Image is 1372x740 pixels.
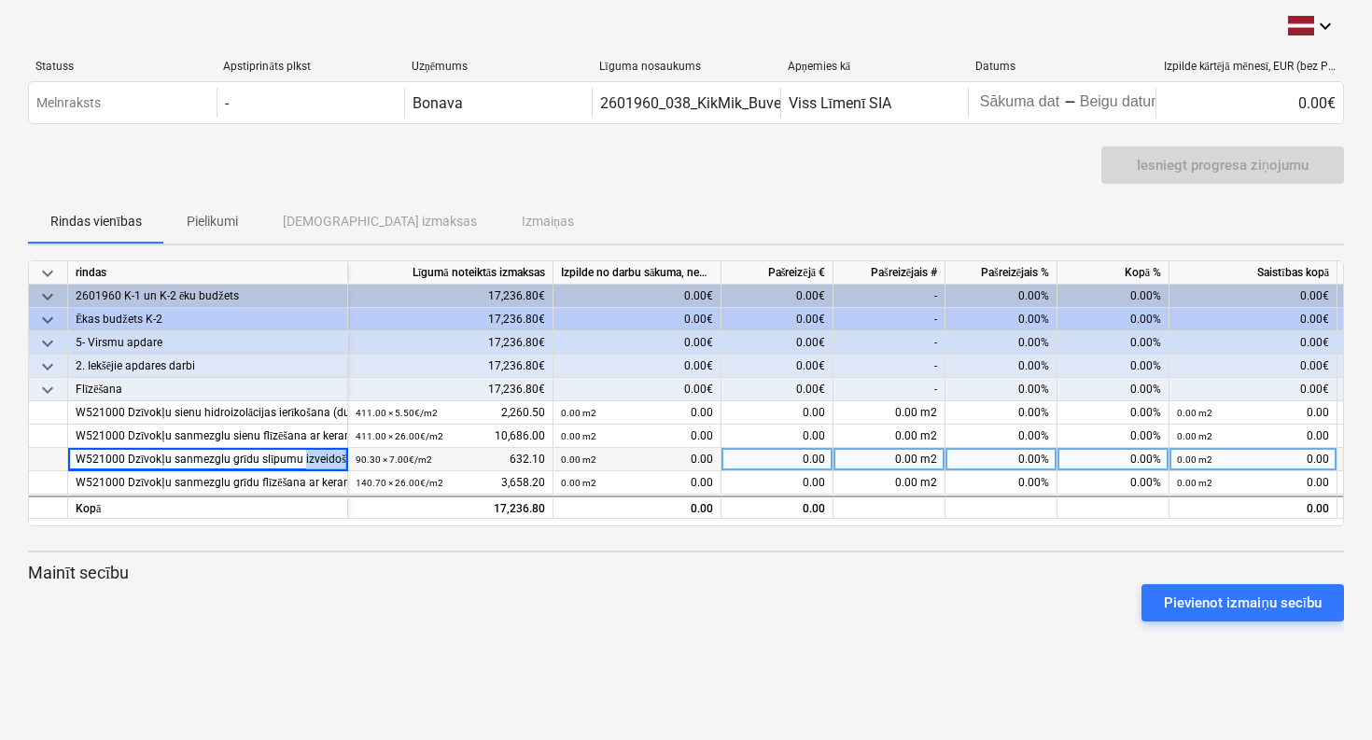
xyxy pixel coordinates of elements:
div: Uzņēmums [412,60,584,74]
div: W521000 Dzīvokļu sienu hidroizolācijas ierīkošana (dušas zonās)(darbs) [76,401,340,425]
p: Mainīt secību [28,562,1344,584]
div: 0.00% [945,331,1057,355]
small: 0.00 m2 [1177,478,1212,488]
div: 3,658.20 [356,471,545,495]
div: 5- Virsmu apdare [76,331,340,355]
div: 0.00% [945,378,1057,401]
div: Izpilde kārtējā mēnesī, EUR (bez PVN) [1164,60,1337,74]
div: Pašreizējais # [833,261,945,285]
div: 0.00€ [721,355,833,378]
div: Līgumā noteiktās izmaksas [348,261,553,285]
div: 0.00 [561,497,713,521]
small: 0.00 m2 [561,408,596,418]
div: - [225,94,229,112]
div: 0.00 [721,425,833,448]
div: W521000 Dzīvokļu sanmezglu grīdu slīpumu izveidošana un hidroizolācijas ierīkošana(darbs) [76,448,340,471]
div: - [833,355,945,378]
div: 17,236.80€ [348,355,553,378]
div: 0.00 [561,401,713,425]
div: 0.00 [1177,425,1329,448]
small: 0.00 m2 [1177,431,1212,441]
div: Apstiprināts plkst [223,60,396,74]
div: 0.00% [1057,378,1169,401]
div: Izpilde no darbu sākuma, neskaitot kārtējā mēneša izpildi [553,261,721,285]
div: 2. Iekšējie apdares darbi [76,355,340,378]
i: keyboard_arrow_down [1314,15,1337,37]
div: Flīzēšana [76,378,340,401]
span: keyboard_arrow_down [36,356,59,378]
input: Sākuma datums [976,90,1064,116]
div: 17,236.80 [356,497,545,521]
div: 0.00% [945,401,1057,425]
div: 0.00€ [1155,88,1343,118]
div: 0.00€ [721,285,833,308]
div: 0.00 m2 [833,471,945,495]
div: 0.00€ [1169,355,1337,378]
div: 0.00% [1057,448,1169,471]
div: Apņemies kā [788,60,960,74]
div: 0.00€ [721,378,833,401]
div: W521000 Dzīvokļu sanmezglu sienu flīzēšana ar keramikas flīzēm(darbs) [76,425,340,448]
div: 2601960_038_KikMik_Buve_SIA_20250912_Ligums_apdares_darbi_2025-2_T25_2k.pdf [600,94,1173,112]
div: 0.00% [945,285,1057,308]
small: 0.00 m2 [1177,454,1212,465]
button: Pievienot izmaiņu secību [1141,584,1344,621]
div: 0.00% [1057,331,1169,355]
div: - [833,331,945,355]
div: 0.00€ [553,355,721,378]
div: 0.00€ [553,331,721,355]
div: 17,236.80€ [348,331,553,355]
span: keyboard_arrow_down [36,286,59,308]
div: 0.00% [945,471,1057,495]
div: 0.00 [561,471,713,495]
div: 0.00% [945,355,1057,378]
span: keyboard_arrow_down [36,379,59,401]
div: 17,236.80€ [348,285,553,308]
div: 0.00 m2 [833,425,945,448]
small: 0.00 m2 [561,478,596,488]
div: 0.00 [1169,496,1337,519]
div: 0.00 [1177,471,1329,495]
div: 0.00% [1057,355,1169,378]
span: keyboard_arrow_down [36,309,59,331]
div: 0.00€ [721,308,833,331]
div: 0.00€ [1169,331,1337,355]
div: Pievienot izmaiņu secību [1164,591,1322,615]
div: 0.00 [561,425,713,448]
p: Rindas vienības [50,212,142,231]
div: 0.00% [1057,401,1169,425]
div: - [833,285,945,308]
div: 0.00€ [553,308,721,331]
div: 0.00 [561,448,713,471]
div: 10,686.00 [356,425,545,448]
p: Pielikumi [187,212,238,231]
small: 90.30 × 7.00€ / m2 [356,454,432,465]
div: 0.00% [1057,471,1169,495]
small: 0.00 m2 [1177,408,1212,418]
div: Pašreizējais % [945,261,1057,285]
p: Melnraksts [36,93,101,113]
div: 0.00% [1057,308,1169,331]
div: 0.00% [945,308,1057,331]
div: 0.00€ [1169,378,1337,401]
div: Statuss [35,60,208,73]
small: 140.70 × 26.00€ / m2 [356,478,443,488]
div: Līguma nosaukums [599,60,772,74]
div: 17,236.80€ [348,378,553,401]
small: 0.00 m2 [561,454,596,465]
div: 0.00% [1057,285,1169,308]
div: Kopā [68,496,348,519]
div: 0.00% [1057,425,1169,448]
div: Saistības kopā [1169,261,1337,285]
div: 2601960 K-1 un K-2 ēku budžets [76,285,340,308]
small: 411.00 × 5.50€ / m2 [356,408,438,418]
div: 0.00 m2 [833,448,945,471]
span: keyboard_arrow_down [36,262,59,285]
div: 0.00€ [553,285,721,308]
small: 411.00 × 26.00€ / m2 [356,431,443,441]
div: 632.10 [356,448,545,471]
div: 0.00€ [1169,285,1337,308]
div: 0.00 [1177,401,1329,425]
div: W521000 Dzīvokļu sanmezglu grīdu flīzēšana ar keramikas flīzēm (darbs) [76,471,340,495]
div: Ēkas budžets K-2 [76,308,340,331]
